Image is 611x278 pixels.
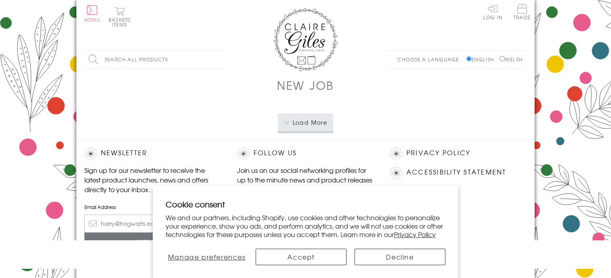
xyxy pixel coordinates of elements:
[84,148,221,160] h2: Newsletter
[84,215,221,233] input: harry@hogwarts.edu
[166,213,445,238] p: We and our partners, including Shopify, use cookies and other technologies to personalize your ex...
[273,8,338,71] img: Claire Giles Greetings Cards
[406,148,470,158] a: Privacy Policy
[277,77,334,93] h1: New Job
[237,165,374,194] p: Join us on our social networking profiles for up to the minute news and product releases the mome...
[84,165,221,194] p: Sign up for our newsletter to receive the latest product launches, news and offers directly to yo...
[217,51,225,69] input: Search
[466,56,498,63] label: English
[514,4,531,21] a: Trade
[398,56,465,63] p: Choose a language:
[109,6,131,27] button: Basket0 items
[84,16,100,23] span: Menu
[514,4,531,20] span: Trade
[84,5,100,22] button: Menu
[278,114,334,131] button: Load More
[406,167,506,178] a: Accessibility Statement
[166,249,248,265] button: Manage preferences
[483,4,502,20] a: Log In
[168,252,246,262] span: Manage preferences
[500,56,505,61] input: Welsh
[355,249,445,265] button: Decline
[84,203,221,211] label: Email Address
[112,16,131,28] span: 0 items
[237,148,374,160] h2: Follow Us
[466,56,472,61] input: English
[500,56,523,63] label: Welsh
[394,229,436,239] a: Privacy Policy
[256,249,347,265] button: Accept
[166,199,445,210] h2: Cookie consent
[84,233,221,251] input: Subscribe
[84,51,225,69] input: Search all products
